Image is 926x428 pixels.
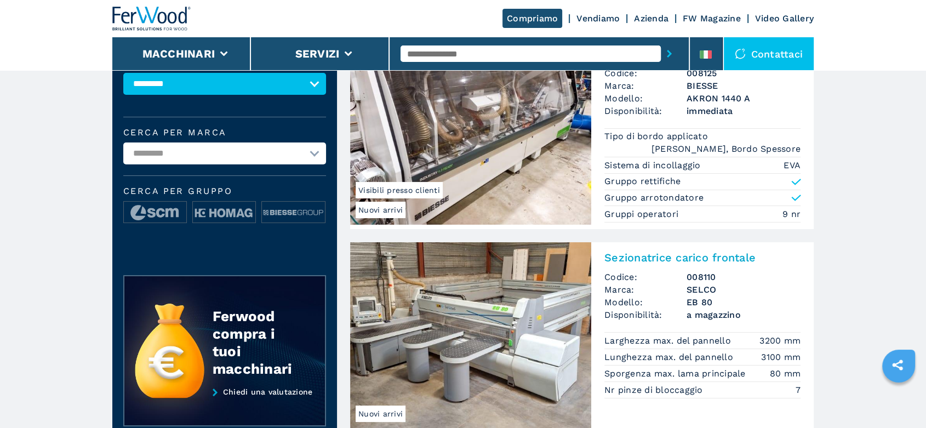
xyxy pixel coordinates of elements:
div: Ferwood compra i tuoi macchinari [213,307,304,378]
span: Cerca per Gruppo [123,187,326,196]
span: immediata [687,105,801,117]
img: Ferwood [112,7,191,31]
em: 7 [796,384,801,396]
h2: Sezionatrice carico frontale [604,251,801,264]
span: Modello: [604,296,687,309]
span: Disponibilità: [604,105,687,117]
p: Larghezza max. del pannello [604,335,734,347]
em: 80 mm [770,367,801,380]
a: Compriamo [502,9,562,28]
div: Contattaci [724,37,814,70]
img: Contattaci [735,48,746,59]
p: Gruppo rettifiche [604,175,681,187]
button: Servizi [295,47,339,60]
h3: SELCO [687,283,801,296]
p: Gruppo arrotondatore [604,192,704,204]
a: Azienda [634,13,668,24]
a: Chiedi una valutazione [123,387,326,427]
h3: EB 80 [687,296,801,309]
a: Video Gallery [755,13,814,24]
span: Codice: [604,271,687,283]
p: Tipo di bordo applicato [604,130,711,142]
em: 3100 mm [761,351,801,363]
span: Visibili presso clienti [356,182,443,198]
h3: BIESSE [687,79,801,92]
em: EVA [784,159,801,172]
p: Nr pinze di bloccaggio [604,384,706,396]
button: Macchinari [142,47,215,60]
span: Marca: [604,79,687,92]
img: image [262,202,324,224]
a: sharethis [884,351,911,379]
h3: 008110 [687,271,801,283]
span: Nuovi arrivi [356,406,405,422]
img: image [193,202,255,224]
h3: AKRON 1440 A [687,92,801,105]
img: image [124,202,186,224]
span: a magazzino [687,309,801,321]
em: [PERSON_NAME], Bordo Spessore [651,142,801,155]
p: Lunghezza max. del pannello [604,351,736,363]
p: Sporgenza max. lama principale [604,368,748,380]
p: Gruppi operatori [604,208,681,220]
span: Marca: [604,283,687,296]
label: Cerca per marca [123,128,326,137]
h3: 008125 [687,67,801,79]
button: submit-button [661,41,678,66]
iframe: Chat [879,379,918,420]
a: Vendiamo [576,13,620,24]
a: FW Magazine [683,13,741,24]
a: Bordatrice Singola BIESSE AKRON 1440 ANuovi arriviVisibili presso clienti[PERSON_NAME]Codice:0081... [350,38,814,229]
em: 3200 mm [759,334,801,347]
span: Nuovi arrivi [356,202,405,218]
img: Bordatrice Singola BIESSE AKRON 1440 A [350,38,591,225]
span: Modello: [604,92,687,105]
p: Sistema di incollaggio [604,159,704,172]
span: Codice: [604,67,687,79]
span: Disponibilità: [604,309,687,321]
em: 9 nr [782,208,801,220]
